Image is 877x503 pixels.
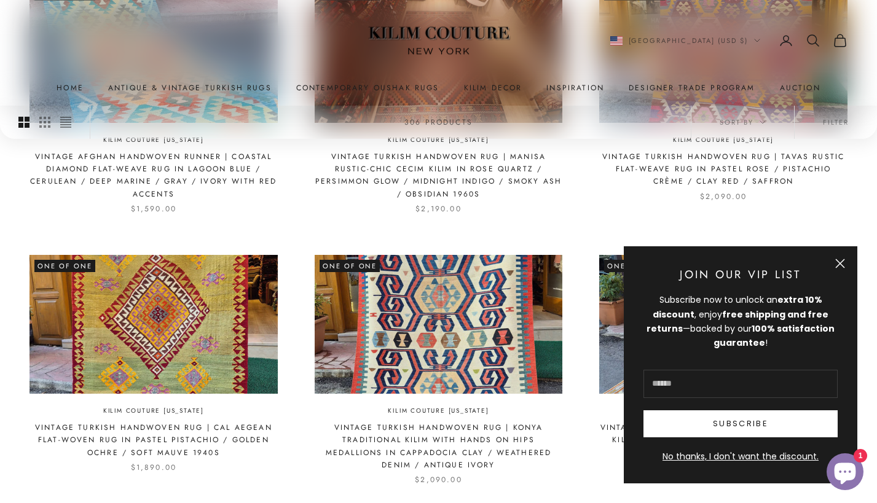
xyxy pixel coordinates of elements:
sale-price: $1,890.00 [131,461,176,474]
button: Sort by [691,106,794,139]
a: Vintage Turkish Handwoven Rug | Denizli Cecim Kilim in Bold Jewel Tones with Rare Double Wing Design [599,421,848,459]
span: Sort by [720,117,766,128]
a: Vintage Turkish Handwoven Rug | Tavas Rustic Flat-Weave Rug in Pastel Rose / Pistachio Crème / Cl... [599,150,848,188]
strong: extra 10% discount [653,294,822,320]
button: No thanks, I don't want the discount. [643,450,838,464]
a: Kilim Couture [US_STATE] [103,135,204,146]
button: Switch to compact product images [60,106,71,139]
a: Kilim Couture [US_STATE] [388,135,489,146]
newsletter-popup: Newsletter popup [624,246,857,483]
sale-price: $2,190.00 [415,203,461,215]
button: Change country or currency [610,35,761,46]
a: Kilim Couture [US_STATE] [103,406,204,416]
p: 306 products [404,116,473,128]
div: Subscribe now to unlock an , enjoy —backed by our ! [643,293,838,349]
a: Inspiration [546,82,604,94]
button: Subscribe [643,410,838,437]
a: Kilim Couture [US_STATE] [388,406,489,416]
button: Switch to smaller product images [39,106,50,139]
nav: Secondary navigation [610,33,848,48]
inbox-online-store-chat: Shopify online store chat [823,453,867,493]
a: Antique & Vintage Turkish Rugs [108,82,272,94]
strong: free shipping and free returns [647,308,828,335]
a: Kilim Couture [US_STATE] [673,135,774,146]
p: Join Our VIP List [643,266,838,284]
span: [GEOGRAPHIC_DATA] (USD $) [629,35,749,46]
a: Home [57,82,84,94]
img: United States [610,36,623,45]
a: Contemporary Oushak Rugs [296,82,439,94]
sale-price: $2,090.00 [415,474,462,486]
span: One of One [34,260,95,272]
a: Vintage Afghan Handwoven Runner | Coastal Diamond Flat-Weave Rug in Lagoon Blue / Cerulean / Deep... [29,150,278,201]
span: One of One [604,260,665,272]
a: Auction [780,82,820,94]
span: One of One [320,260,380,272]
img: Logo of Kilim Couture New York [362,12,516,70]
sale-price: $1,590.00 [131,203,176,215]
a: Vintage Turkish Handwoven Rug | Konya Traditional Kilim with Hands on Hips Medallions in Cappadoc... [315,421,563,472]
sale-price: $2,090.00 [700,190,747,203]
strong: 100% satisfaction guarantee [714,322,835,349]
nav: Primary navigation [29,82,848,94]
a: Vintage Turkish Handwoven Rug | Cal Aegean Flat-Woven Rug in Pastel Pistachio / Golden Ochre / So... [29,421,278,459]
summary: Kilim Decor [464,82,522,94]
button: Filter [795,106,877,139]
a: Vintage Turkish Handwoven Rug | Manisa Rustic-Chic Cecim Kilim in Rose Quartz / Persimmon Glow / ... [315,150,563,201]
a: Designer Trade Program [629,82,755,94]
button: Switch to larger product images [18,106,29,139]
